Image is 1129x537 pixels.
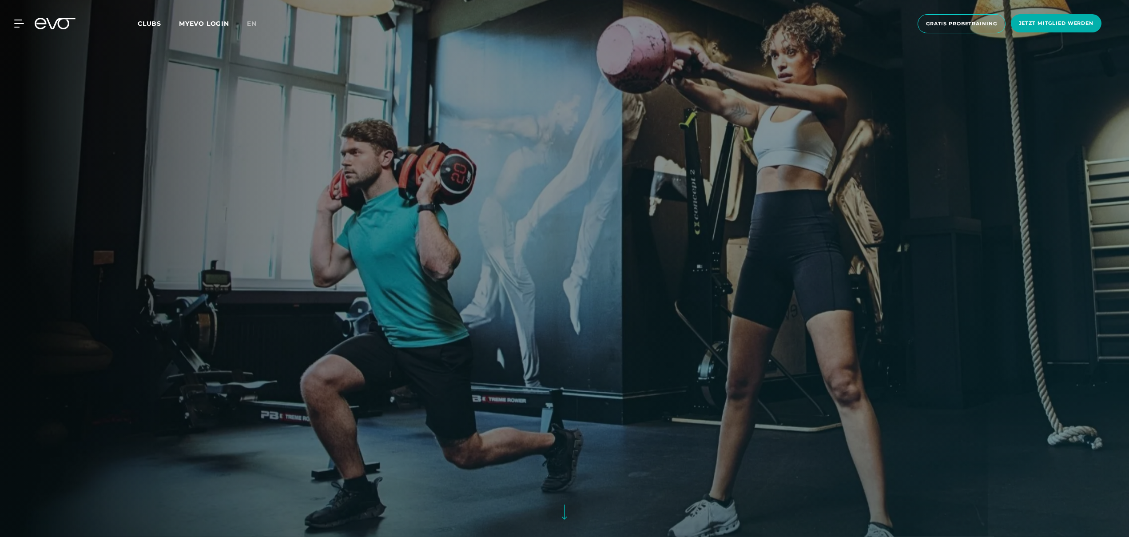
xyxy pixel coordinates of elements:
[1008,14,1104,33] a: Jetzt Mitglied werden
[179,20,229,28] a: MYEVO LOGIN
[1019,20,1093,27] span: Jetzt Mitglied werden
[138,19,179,28] a: Clubs
[247,19,267,29] a: en
[926,20,997,28] span: Gratis Probetraining
[138,20,161,28] span: Clubs
[915,14,1008,33] a: Gratis Probetraining
[247,20,257,28] span: en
